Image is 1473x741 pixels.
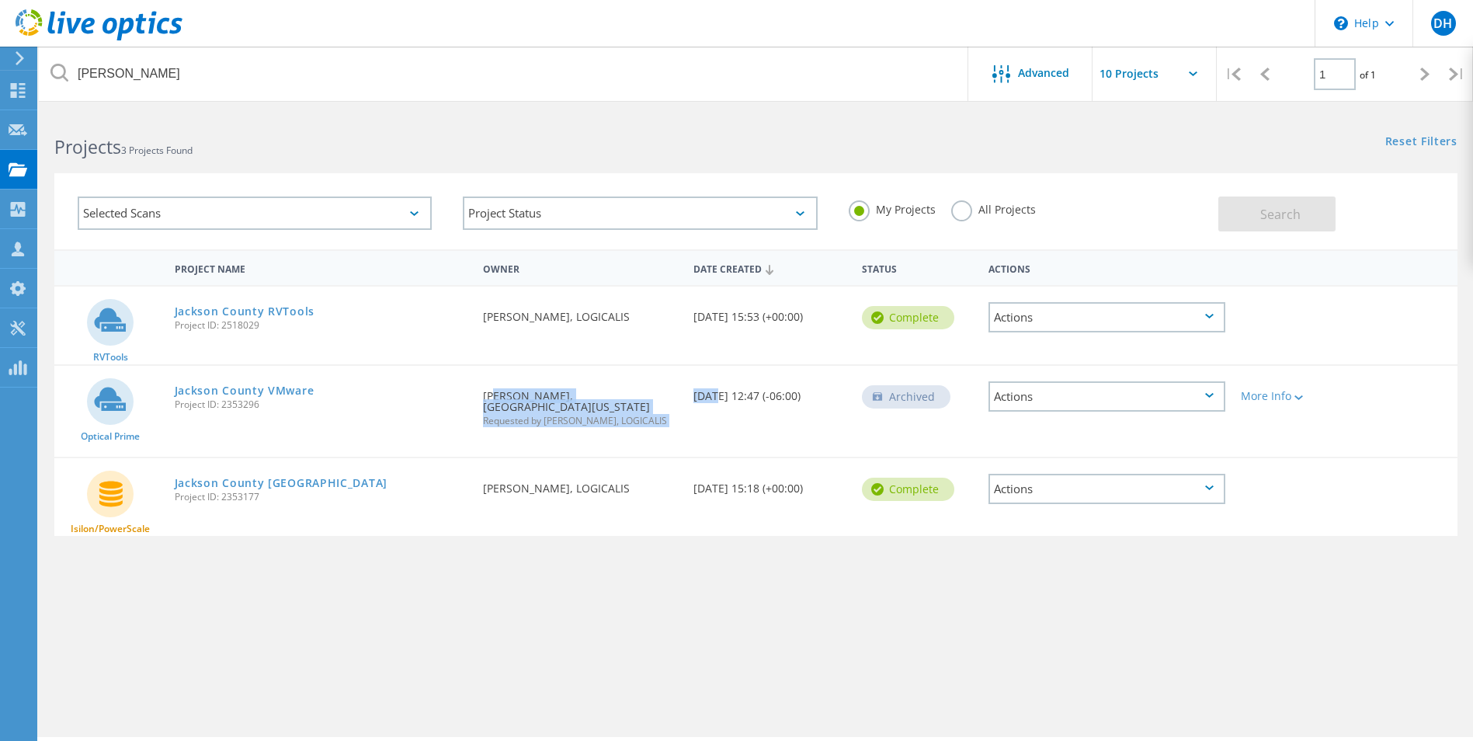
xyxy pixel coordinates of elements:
[475,287,686,338] div: [PERSON_NAME], LOGICALIS
[951,200,1036,215] label: All Projects
[1385,136,1457,149] a: Reset Filters
[475,458,686,510] div: [PERSON_NAME], LOGICALIS
[1441,47,1473,102] div: |
[175,400,468,409] span: Project ID: 2353296
[1217,47,1249,102] div: |
[475,253,686,282] div: Owner
[121,144,193,157] span: 3 Projects Found
[862,306,954,329] div: Complete
[16,33,182,43] a: Live Optics Dashboard
[1260,206,1301,223] span: Search
[475,366,686,441] div: [PERSON_NAME], [GEOGRAPHIC_DATA][US_STATE]
[862,385,950,409] div: Archived
[175,306,314,317] a: Jackson County RVTools
[854,253,981,282] div: Status
[81,432,140,441] span: Optical Prime
[175,321,468,330] span: Project ID: 2518029
[78,197,432,230] div: Selected Scans
[686,287,854,338] div: [DATE] 15:53 (+00:00)
[862,478,954,501] div: Complete
[167,253,476,282] div: Project Name
[686,366,854,417] div: [DATE] 12:47 (-06:00)
[849,200,936,215] label: My Projects
[1360,68,1376,82] span: of 1
[93,353,128,362] span: RVTools
[1241,391,1338,402] div: More Info
[1018,68,1069,78] span: Advanced
[175,478,387,489] a: Jackson County [GEOGRAPHIC_DATA]
[1218,197,1336,231] button: Search
[463,197,817,230] div: Project Status
[686,458,854,510] div: [DATE] 15:18 (+00:00)
[175,492,468,502] span: Project ID: 2353177
[71,524,150,534] span: Isilon/PowerScale
[686,253,854,283] div: Date Created
[988,381,1225,412] div: Actions
[1433,17,1452,30] span: DH
[981,253,1233,282] div: Actions
[175,385,314,396] a: Jackson County VMware
[483,416,678,426] span: Requested by [PERSON_NAME], LOGICALIS
[988,302,1225,332] div: Actions
[1334,16,1348,30] svg: \n
[54,134,121,159] b: Projects
[988,474,1225,504] div: Actions
[39,47,969,101] input: Search projects by name, owner, ID, company, etc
